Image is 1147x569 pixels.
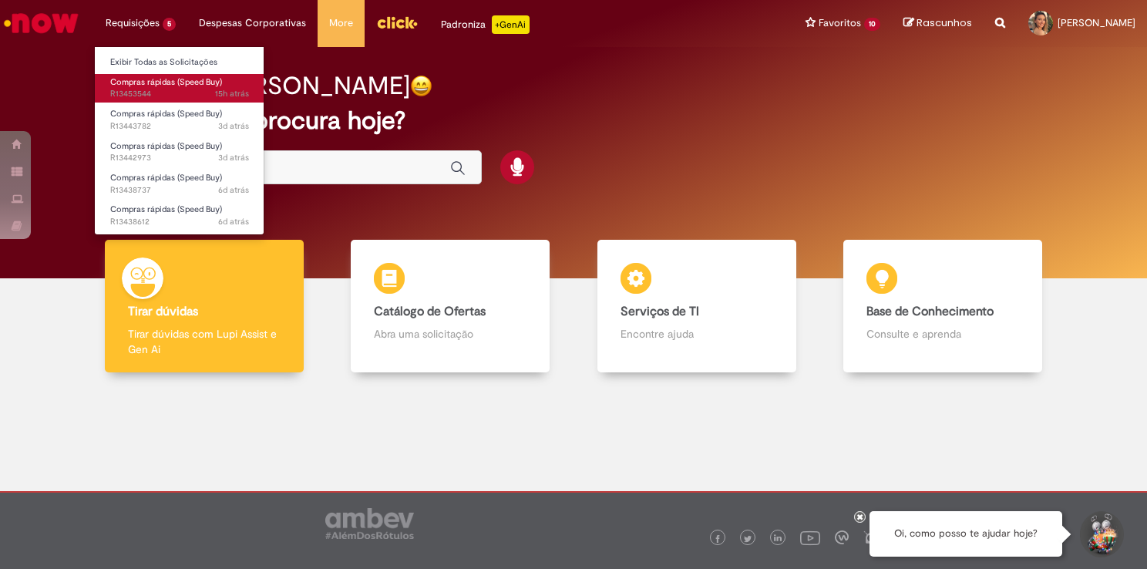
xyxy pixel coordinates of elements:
[800,527,820,547] img: logo_footer_youtube.png
[325,508,414,539] img: logo_footer_ambev_rotulo_gray.png
[94,46,264,235] ul: Requisições
[1078,511,1124,557] button: Iniciar Conversa de Suporte
[95,170,264,198] a: Aberto R13438737 : Compras rápidas (Speed Buy)
[218,120,249,132] span: 3d atrás
[374,304,486,319] b: Catálogo de Ofertas
[573,240,820,373] a: Serviços de TI Encontre ajuda
[215,88,249,99] time: 27/08/2025 16:23:40
[110,172,222,183] span: Compras rápidas (Speed Buy)
[917,15,972,30] span: Rascunhos
[115,107,1032,134] h2: O que você procura hoje?
[2,8,81,39] img: ServiceNow
[819,15,861,31] span: Favoritos
[110,120,249,133] span: R13443782
[864,18,880,31] span: 10
[820,240,1067,373] a: Base de Conhecimento Consulte e aprenda
[218,120,249,132] time: 25/08/2025 11:31:36
[110,108,222,120] span: Compras rápidas (Speed Buy)
[774,534,782,544] img: logo_footer_linkedin.png
[376,11,418,34] img: click_logo_yellow_360x200.png
[110,152,249,164] span: R13442973
[835,530,849,544] img: logo_footer_workplace.png
[218,184,249,196] time: 22/08/2025 09:36:43
[329,15,353,31] span: More
[744,535,752,543] img: logo_footer_twitter.png
[903,16,972,31] a: Rascunhos
[95,138,264,167] a: Aberto R13442973 : Compras rápidas (Speed Buy)
[110,76,222,88] span: Compras rápidas (Speed Buy)
[218,152,249,163] time: 25/08/2025 09:20:01
[621,326,773,342] p: Encontre ajuda
[441,15,530,34] div: Padroniza
[95,106,264,134] a: Aberto R13443782 : Compras rápidas (Speed Buy)
[199,15,306,31] span: Despesas Corporativas
[81,240,328,373] a: Tirar dúvidas Tirar dúvidas com Lupi Assist e Gen Ai
[95,201,264,230] a: Aberto R13438612 : Compras rápidas (Speed Buy)
[863,530,877,544] img: logo_footer_naosei.png
[215,88,249,99] span: 15h atrás
[621,304,699,319] b: Serviços de TI
[110,216,249,228] span: R13438612
[866,326,1019,342] p: Consulte e aprenda
[374,326,526,342] p: Abra uma solicitação
[110,88,249,100] span: R13453544
[410,75,432,97] img: happy-face.png
[128,304,198,319] b: Tirar dúvidas
[110,140,222,152] span: Compras rápidas (Speed Buy)
[110,184,249,197] span: R13438737
[328,240,574,373] a: Catálogo de Ofertas Abra uma solicitação
[95,74,264,103] a: Aberto R13453544 : Compras rápidas (Speed Buy)
[1058,16,1135,29] span: [PERSON_NAME]
[218,216,249,227] time: 22/08/2025 09:12:04
[869,511,1062,557] div: Oi, como posso te ajudar hoje?
[218,152,249,163] span: 3d atrás
[714,535,721,543] img: logo_footer_facebook.png
[218,216,249,227] span: 6d atrás
[218,184,249,196] span: 6d atrás
[110,204,222,215] span: Compras rápidas (Speed Buy)
[492,15,530,34] p: +GenAi
[106,15,160,31] span: Requisições
[95,54,264,71] a: Exibir Todas as Solicitações
[163,18,176,31] span: 5
[128,326,281,357] p: Tirar dúvidas com Lupi Assist e Gen Ai
[866,304,994,319] b: Base de Conhecimento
